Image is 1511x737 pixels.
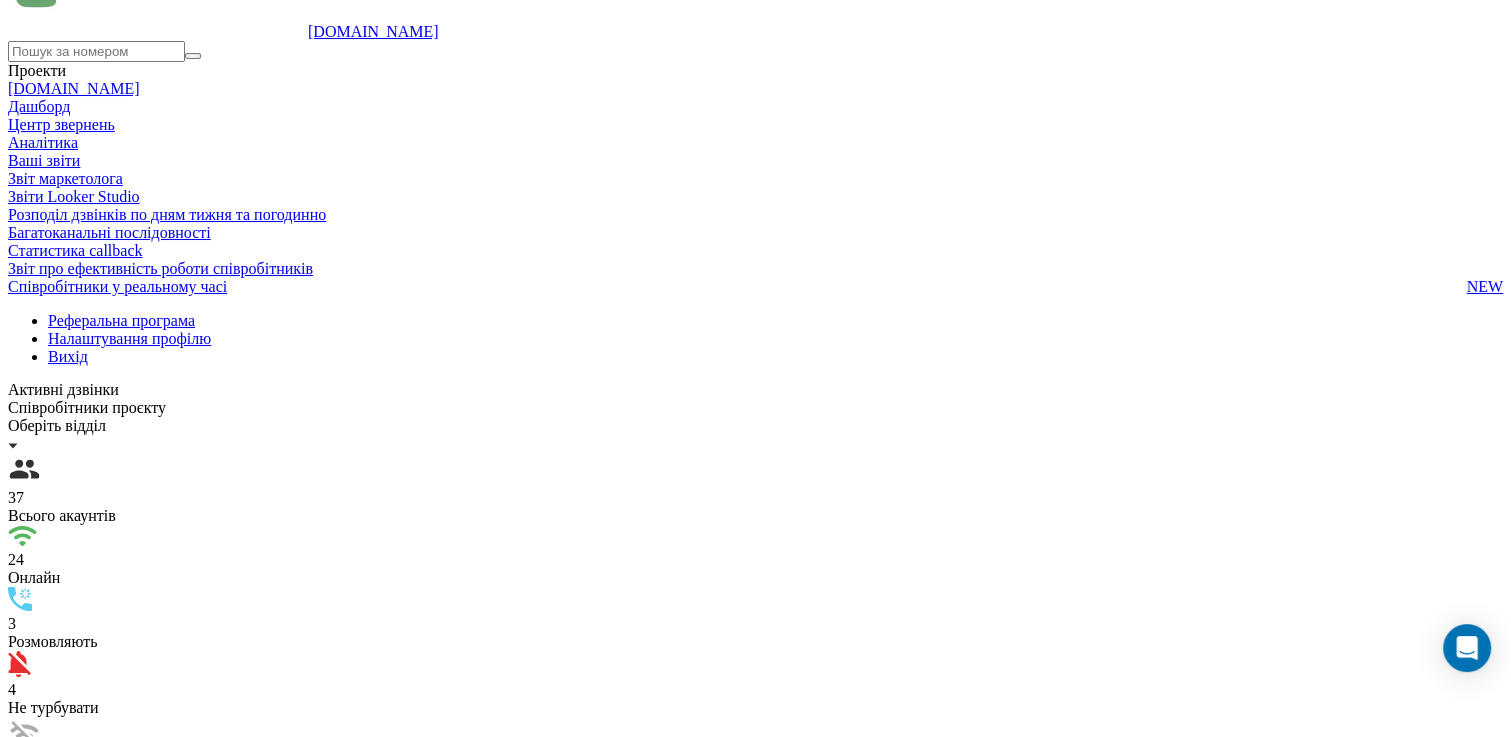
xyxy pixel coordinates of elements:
a: Аналiтика [8,134,78,151]
a: [DOMAIN_NAME] [8,80,140,97]
a: Дашборд [8,98,70,115]
span: Розподіл дзвінків по дням тижня та погодинно [8,206,326,224]
div: Всього акаунтів [8,507,1503,525]
div: Оберіть відділ [8,417,1503,435]
a: Звіт маркетолога [8,170,1503,188]
div: Співробітники проєкту [8,399,1503,417]
input: Пошук за номером [8,41,185,62]
a: Центр звернень [8,116,115,133]
a: Вихід [48,348,88,365]
a: Звіт про ефективність роботи співробітників [8,260,1503,278]
a: Співробітники у реальному часіNEW [8,278,1503,296]
span: Співробітники у реальному часі [8,278,227,296]
span: Звіт про ефективність роботи співробітників [8,260,313,278]
span: Звіти Looker Studio [8,188,140,206]
a: Багатоканальні послідовності [8,224,1503,242]
a: Ваші звіти [8,152,1503,170]
span: Звіт маркетолога [8,170,123,188]
span: Статистика callback [8,242,142,260]
a: Налаштування профілю [48,330,211,347]
div: Проекти [8,62,1503,80]
span: NEW [1467,278,1503,296]
div: Онлайн [8,569,1503,587]
a: Реферальна програма [48,312,195,329]
a: Розподіл дзвінків по дням тижня та погодинно [8,206,1503,224]
div: 37 [8,489,1503,507]
div: Розмовляють [8,633,1503,651]
span: Ваші звіти [8,152,80,170]
div: 24 [8,551,1503,569]
a: [DOMAIN_NAME] [308,23,439,40]
span: Багатоканальні послідовності [8,224,211,242]
div: Open Intercom Messenger [1443,624,1491,672]
div: Не турбувати [8,699,1503,717]
div: 3 [8,615,1503,633]
a: Звіти Looker Studio [8,188,1503,206]
div: Активні дзвінки [8,381,1503,399]
a: Статистика callback [8,242,1503,260]
div: 4 [8,681,1503,699]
